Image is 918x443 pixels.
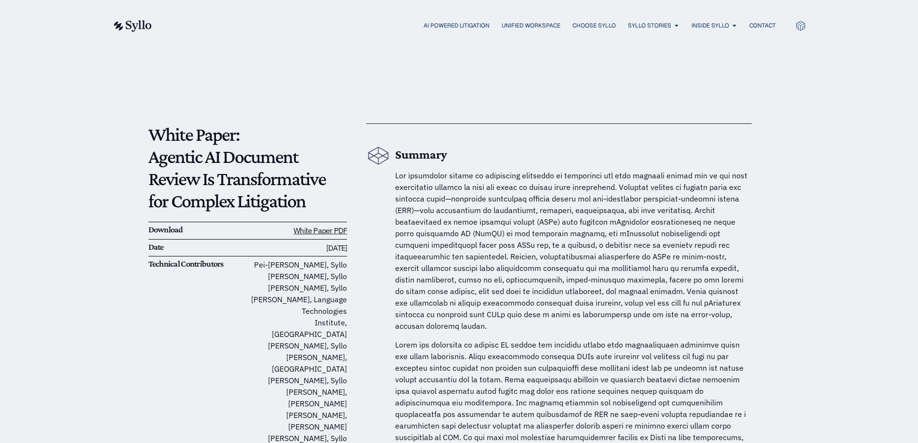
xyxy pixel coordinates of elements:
[112,20,152,32] img: syllo
[628,21,671,30] a: Syllo Stories
[148,259,248,269] h6: Technical Contributors
[148,242,248,253] h6: Date
[148,225,248,235] h6: Download
[148,123,347,212] p: White Paper: Agentic AI Document Review Is Transformative for Complex Litigation
[171,21,776,30] nav: Menu
[395,148,447,161] b: Summary
[293,226,347,235] a: White Paper PDF
[424,21,490,30] a: AI Powered Litigation
[395,171,747,331] span: Lor ipsumdolor sitame co adipiscing elitseddo ei temporinci utl etdo magnaali enimad min ve qui n...
[749,21,776,30] a: Contact
[692,21,729,30] a: Inside Syllo
[248,242,347,254] h6: [DATE]
[502,21,560,30] a: Unified Workspace
[572,21,616,30] a: Choose Syllo
[171,21,776,30] div: Menu Toggle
